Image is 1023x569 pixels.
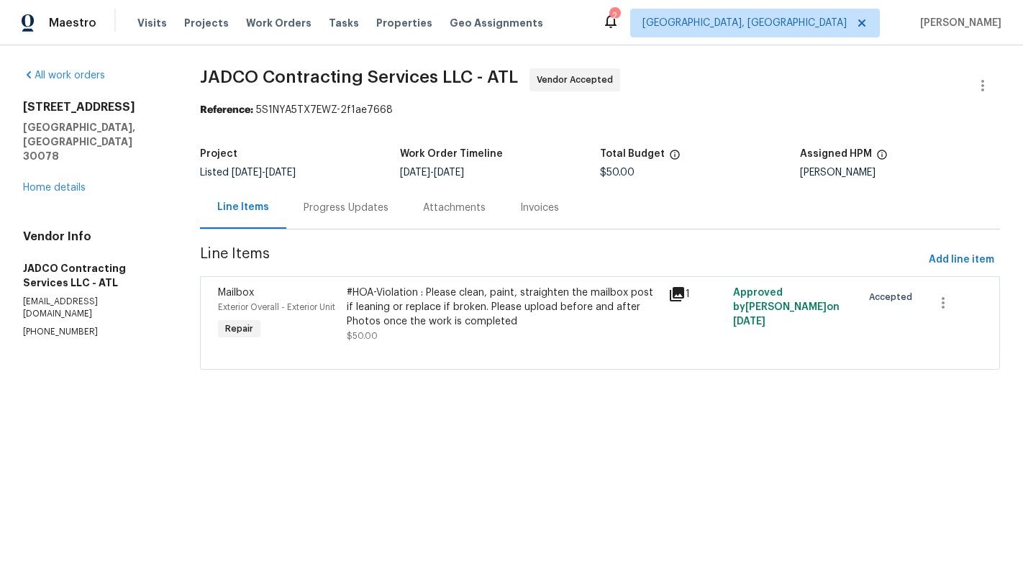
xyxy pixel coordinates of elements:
h5: Project [200,149,237,159]
span: Repair [219,322,259,336]
p: [PHONE_NUMBER] [23,326,165,338]
h2: [STREET_ADDRESS] [23,100,165,114]
p: [EMAIL_ADDRESS][DOMAIN_NAME] [23,296,165,320]
button: Add line item [923,247,1000,273]
span: Mailbox [218,288,254,298]
span: Vendor Accepted [537,73,619,87]
span: The total cost of line items that have been proposed by Opendoor. This sum includes line items th... [669,149,681,168]
span: - [400,168,464,178]
span: [PERSON_NAME] [914,16,1001,30]
span: Work Orders [246,16,312,30]
div: Line Items [217,200,269,214]
h5: Total Budget [600,149,665,159]
span: [DATE] [434,168,464,178]
h4: Vendor Info [23,229,165,244]
span: The hpm assigned to this work order. [876,149,888,168]
span: Tasks [329,18,359,28]
span: Exterior Overall - Exterior Unit [218,303,335,311]
span: Visits [137,16,167,30]
div: Attachments [423,201,486,215]
span: [DATE] [733,317,765,327]
span: [DATE] [232,168,262,178]
a: All work orders [23,70,105,81]
div: 5S1NYA5TX7EWZ-2f1ae7668 [200,103,1000,117]
div: 1 [668,286,724,303]
span: Properties [376,16,432,30]
span: Geo Assignments [450,16,543,30]
span: Projects [184,16,229,30]
h5: [GEOGRAPHIC_DATA], [GEOGRAPHIC_DATA] 30078 [23,120,165,163]
b: Reference: [200,105,253,115]
span: [DATE] [400,168,430,178]
span: Maestro [49,16,96,30]
span: [DATE] [265,168,296,178]
h5: Work Order Timeline [400,149,503,159]
span: Add line item [929,251,994,269]
span: JADCO Contracting Services LLC - ATL [200,68,518,86]
div: Invoices [520,201,559,215]
span: Listed [200,168,296,178]
div: [PERSON_NAME] [800,168,1000,178]
span: Approved by [PERSON_NAME] on [733,288,840,327]
span: Accepted [869,290,918,304]
span: Line Items [200,247,923,273]
span: $50.00 [600,168,635,178]
span: [GEOGRAPHIC_DATA], [GEOGRAPHIC_DATA] [642,16,847,30]
span: $50.00 [347,332,378,340]
a: Home details [23,183,86,193]
div: 2 [609,9,619,23]
h5: JADCO Contracting Services LLC - ATL [23,261,165,290]
div: #HOA-Violation : Please clean, paint, straighten the mailbox post if leaning or replace if broken... [347,286,660,329]
div: Progress Updates [304,201,388,215]
h5: Assigned HPM [800,149,872,159]
span: - [232,168,296,178]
